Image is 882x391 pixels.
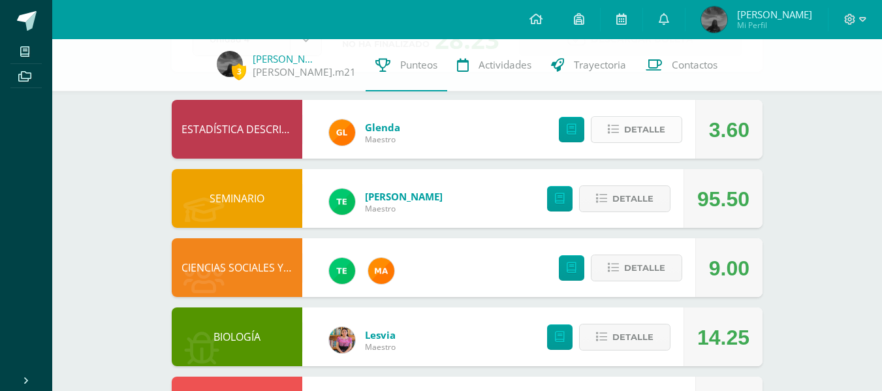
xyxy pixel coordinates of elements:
[672,58,717,72] span: Contactos
[612,325,654,349] span: Detalle
[368,258,394,284] img: 266030d5bbfb4fab9f05b9da2ad38396.png
[253,65,356,79] a: [PERSON_NAME].m21
[579,185,670,212] button: Detalle
[541,39,636,91] a: Trayectoria
[737,8,812,21] span: [PERSON_NAME]
[365,121,400,134] a: Glenda
[612,187,654,211] span: Detalle
[365,341,396,352] span: Maestro
[172,238,302,297] div: CIENCIAS SOCIALES Y FORMACIÓN CIUDADANA 5
[329,119,355,146] img: 7115e4ef1502d82e30f2a52f7cb22b3f.png
[579,324,670,351] button: Detalle
[709,239,749,298] div: 9.00
[329,327,355,353] img: e8319d1de0642b858999b202df7e829e.png
[253,52,318,65] a: [PERSON_NAME]
[737,20,812,31] span: Mi Perfil
[697,170,749,228] div: 95.50
[366,39,447,91] a: Punteos
[365,190,443,203] a: [PERSON_NAME]
[591,255,682,281] button: Detalle
[217,51,243,77] img: 6815c2fbd6b7d7283ad9e22e50ff5f78.png
[701,7,727,33] img: 6815c2fbd6b7d7283ad9e22e50ff5f78.png
[365,328,396,341] a: Lesvia
[365,134,400,145] span: Maestro
[172,100,302,159] div: ESTADÍSTICA DESCRIPTIVA
[232,63,246,80] span: 3
[172,307,302,366] div: BIOLOGÍA
[447,39,541,91] a: Actividades
[365,203,443,214] span: Maestro
[697,308,749,367] div: 14.25
[574,58,626,72] span: Trayectoria
[400,58,437,72] span: Punteos
[329,258,355,284] img: 43d3dab8d13cc64d9a3940a0882a4dc3.png
[329,189,355,215] img: 43d3dab8d13cc64d9a3940a0882a4dc3.png
[479,58,531,72] span: Actividades
[591,116,682,143] button: Detalle
[709,101,749,159] div: 3.60
[624,256,665,280] span: Detalle
[624,117,665,142] span: Detalle
[636,39,727,91] a: Contactos
[172,169,302,228] div: SEMINARIO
